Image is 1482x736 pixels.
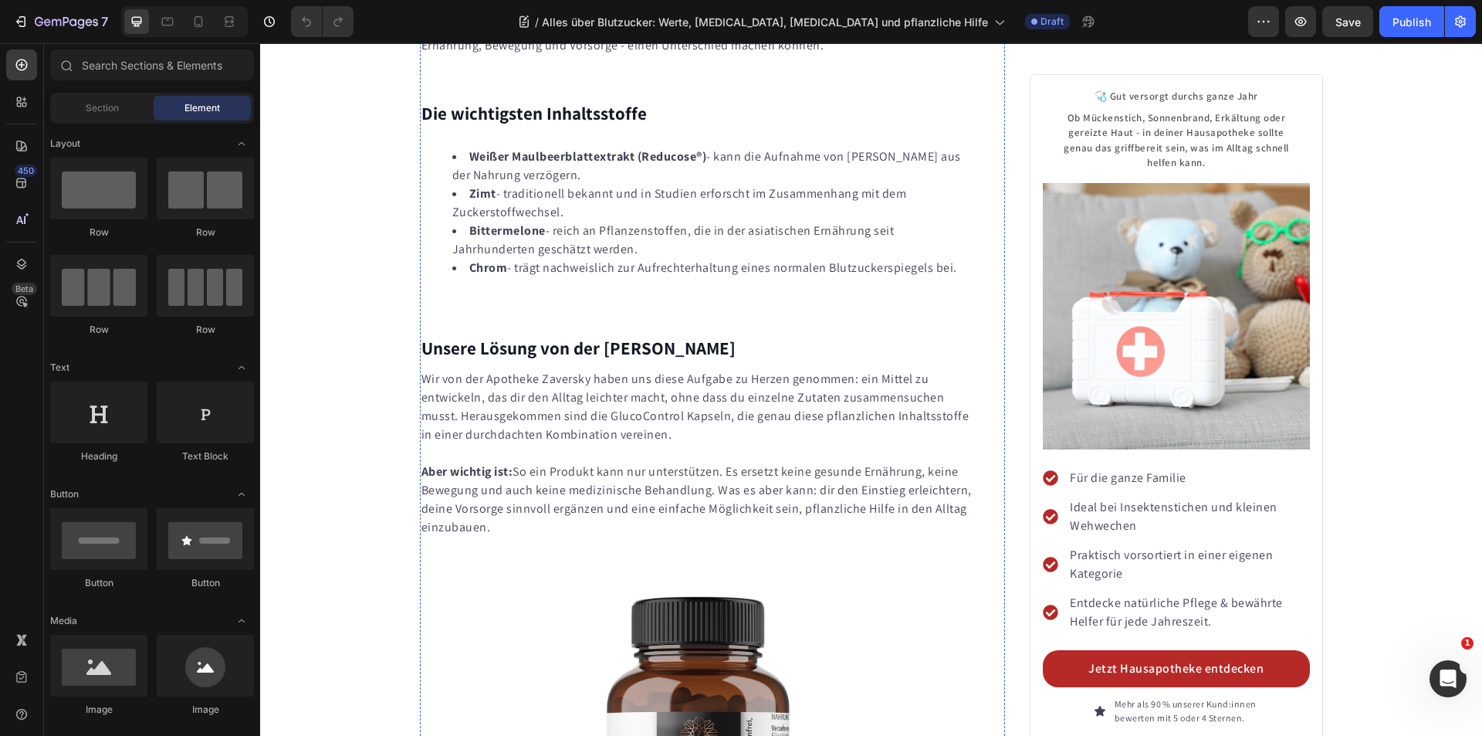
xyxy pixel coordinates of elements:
span: Draft [1040,15,1064,29]
iframe: Intercom live chat [1430,660,1467,697]
p: Entdecke natürliche Pflege & bewährte Helfer für jede Jahreszeit. [810,551,1047,588]
p: Jetzt Hausapotheke entdecken [828,616,1003,635]
span: Alles über Blutzucker: Werte, [MEDICAL_DATA], [MEDICAL_DATA] und pflanzliche Hilfe [542,14,988,30]
div: Image [157,703,254,717]
input: Search Sections & Elements [50,49,254,80]
div: Row [50,323,147,337]
p: Für die ganze Familie [810,426,1047,444]
span: Toggle open [229,609,254,633]
div: Undo/Redo [291,6,354,37]
div: Text Block [157,449,254,463]
p: 7 [101,12,108,31]
span: 1 [1461,637,1474,650]
div: Button [50,576,147,590]
div: Heading [50,449,147,463]
div: Image [50,703,147,717]
button: Publish [1379,6,1444,37]
p: Ob Mückenstich, Sonnenbrand, Erkältung oder gereizte Haut - in deiner Hausapotheke sollte genau d... [797,67,1035,127]
button: 7 [6,6,115,37]
div: Row [50,226,147,239]
p: Mehr als 90 % unserer Kund:innen bewerten mit 5 oder 4 Sternen. [854,654,996,682]
div: Publish [1392,14,1431,30]
span: Section [86,101,119,115]
p: Ideal bei Insektenstichen und kleinen Wehwechen [810,455,1047,492]
div: Row [157,226,254,239]
a: Jetzt Hausapotheke entdecken [783,607,1049,644]
div: 450 [15,164,37,177]
span: Save [1335,15,1361,29]
span: / [535,14,539,30]
button: Save [1322,6,1373,37]
div: Beta [12,283,37,295]
span: Element [184,101,220,115]
span: Layout [50,137,80,151]
img: gempages_490488659636650865-a08553ae-cb88-4f1f-8598-28d7319e7073.webp [783,140,1049,406]
p: 🩺 Gut versorgt durchs ganze Jahr [784,46,1047,61]
span: Toggle open [229,355,254,380]
span: Toggle open [229,131,254,156]
div: Row [157,323,254,337]
span: Button [50,487,79,501]
span: Text [50,361,69,375]
span: Media [50,614,77,628]
div: Button [157,576,254,590]
span: Toggle open [229,482,254,507]
p: Praktisch vorsortiert in einer eigenen Kategorie [810,503,1047,540]
iframe: Design area [260,43,1482,736]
